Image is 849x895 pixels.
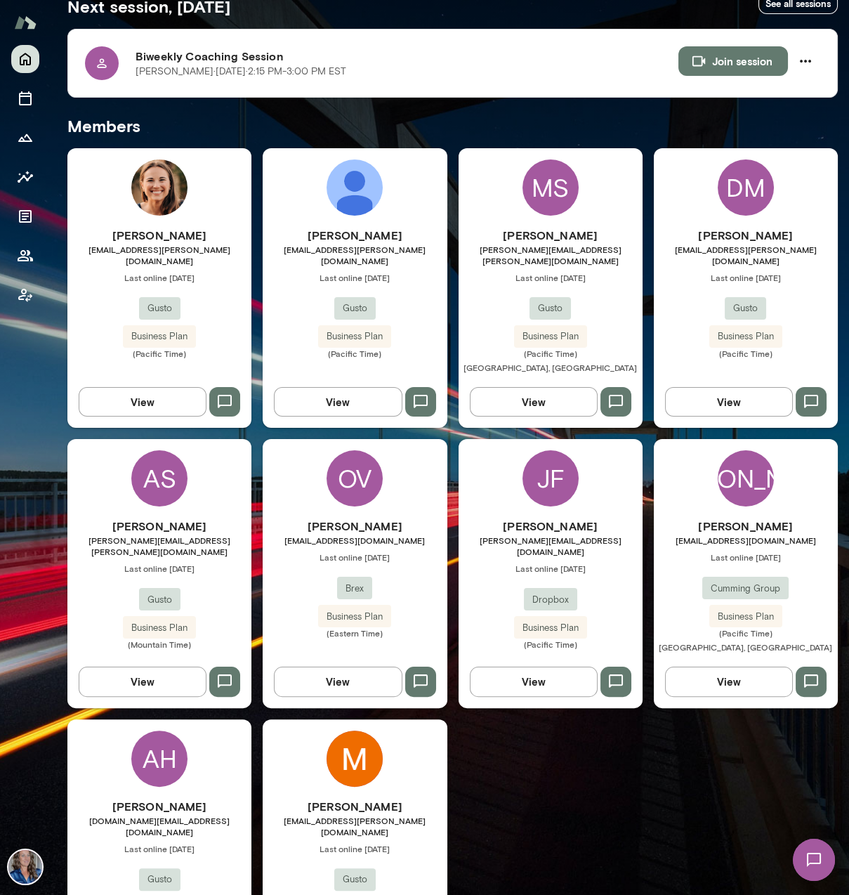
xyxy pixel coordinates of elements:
[514,329,587,344] span: Business Plan
[139,873,180,887] span: Gusto
[263,272,447,283] span: Last online [DATE]
[654,627,838,639] span: (Pacific Time)
[67,227,251,244] h6: [PERSON_NAME]
[665,667,793,696] button: View
[318,610,391,624] span: Business Plan
[334,873,376,887] span: Gusto
[79,387,206,417] button: View
[67,815,251,837] span: [DOMAIN_NAME][EMAIL_ADDRESS][DOMAIN_NAME]
[709,329,782,344] span: Business Plan
[459,244,643,266] span: [PERSON_NAME][EMAIL_ADDRESS][PERSON_NAME][DOMAIN_NAME]
[470,387,598,417] button: View
[11,242,39,270] button: Members
[67,272,251,283] span: Last online [DATE]
[659,642,832,652] span: [GEOGRAPHIC_DATA], [GEOGRAPHIC_DATA]
[67,639,251,650] span: (Mountain Time)
[263,551,447,563] span: Last online [DATE]
[654,535,838,546] span: [EMAIL_ADDRESS][DOMAIN_NAME]
[459,639,643,650] span: (Pacific Time)
[654,244,838,266] span: [EMAIL_ADDRESS][PERSON_NAME][DOMAIN_NAME]
[11,202,39,230] button: Documents
[263,244,447,266] span: [EMAIL_ADDRESS][PERSON_NAME][DOMAIN_NAME]
[67,563,251,574] span: Last online [DATE]
[8,850,42,884] img: Nicole Menkhoff
[514,621,587,635] span: Business Plan
[654,348,838,359] span: (Pacific Time)
[136,65,346,79] p: [PERSON_NAME] · [DATE] · 2:15 PM-3:00 PM EST
[463,362,637,372] span: [GEOGRAPHIC_DATA], [GEOGRAPHIC_DATA]
[459,563,643,574] span: Last online [DATE]
[79,667,206,696] button: View
[11,124,39,152] button: Growth Plan
[67,518,251,535] h6: [PERSON_NAME]
[11,45,39,73] button: Home
[522,450,579,507] div: JF
[263,815,447,837] span: [EMAIL_ADDRESS][PERSON_NAME][DOMAIN_NAME]
[327,450,383,507] div: OV
[327,159,383,216] img: Aoife Duffy
[131,159,187,216] img: Izzy Rogner
[131,450,187,507] div: AS
[459,348,643,359] span: (Pacific Time)
[274,387,402,417] button: View
[459,272,643,283] span: Last online [DATE]
[654,551,838,563] span: Last online [DATE]
[718,450,774,507] div: [PERSON_NAME]
[337,582,372,596] span: Brex
[718,159,774,216] div: DM
[318,329,391,344] span: Business Plan
[654,272,838,283] span: Last online [DATE]
[263,843,447,854] span: Last online [DATE]
[263,627,447,639] span: (Eastern Time)
[263,798,447,815] h6: [PERSON_NAME]
[139,593,180,607] span: Gusto
[67,244,251,266] span: [EMAIL_ADDRESS][PERSON_NAME][DOMAIN_NAME]
[11,84,39,112] button: Sessions
[522,159,579,216] div: MS
[263,518,447,535] h6: [PERSON_NAME]
[709,610,782,624] span: Business Plan
[67,798,251,815] h6: [PERSON_NAME]
[263,348,447,359] span: (Pacific Time)
[334,301,376,315] span: Gusto
[725,301,766,315] span: Gusto
[123,329,196,344] span: Business Plan
[524,593,577,607] span: Dropbox
[702,582,789,596] span: Cumming Group
[529,301,571,315] span: Gusto
[67,115,838,137] h5: Members
[327,731,383,787] img: Mooni Patel
[67,348,251,359] span: (Pacific Time)
[678,46,788,76] button: Join session
[665,387,793,417] button: View
[11,163,39,191] button: Insights
[263,535,447,546] span: [EMAIL_ADDRESS][DOMAIN_NAME]
[654,518,838,535] h6: [PERSON_NAME]
[459,518,643,535] h6: [PERSON_NAME]
[67,843,251,854] span: Last online [DATE]
[274,667,402,696] button: View
[139,301,180,315] span: Gusto
[123,621,196,635] span: Business Plan
[459,227,643,244] h6: [PERSON_NAME]
[131,731,187,787] div: AH
[67,535,251,557] span: [PERSON_NAME][EMAIL_ADDRESS][PERSON_NAME][DOMAIN_NAME]
[654,227,838,244] h6: [PERSON_NAME]
[470,667,598,696] button: View
[14,9,37,36] img: Mento
[459,535,643,557] span: [PERSON_NAME][EMAIL_ADDRESS][DOMAIN_NAME]
[11,281,39,309] button: Client app
[136,48,678,65] h6: Biweekly Coaching Session
[263,227,447,244] h6: [PERSON_NAME]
